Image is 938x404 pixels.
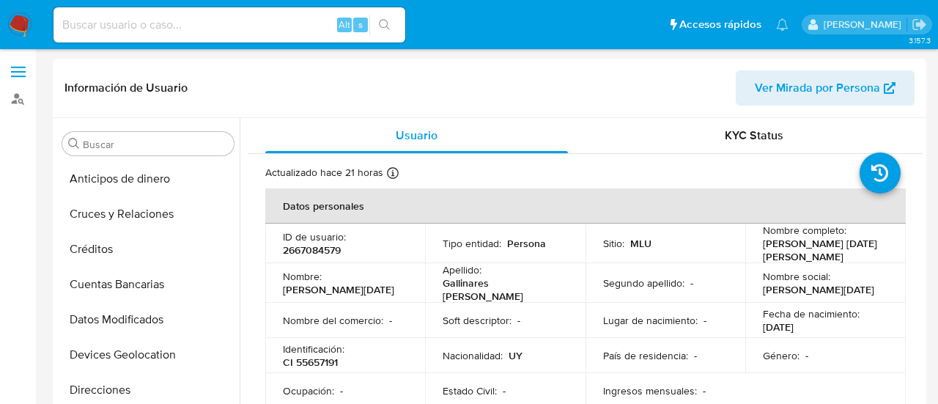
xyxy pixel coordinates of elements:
[725,127,783,144] span: KYC Status
[703,384,706,397] p: -
[56,197,240,232] button: Cruces y Relaciones
[603,276,684,290] p: Segundo apellido :
[517,314,520,327] p: -
[283,283,394,296] p: [PERSON_NAME][DATE]
[83,138,228,151] input: Buscar
[736,70,915,106] button: Ver Mirada por Persona
[283,314,383,327] p: Nombre del comercio :
[603,349,688,362] p: País de residencia :
[630,237,651,250] p: MLU
[443,237,501,250] p: Tipo entidad :
[503,384,506,397] p: -
[56,267,240,302] button: Cuentas Bancarias
[703,314,706,327] p: -
[340,384,343,397] p: -
[389,314,392,327] p: -
[824,18,906,32] p: federico.dibella@mercadolibre.com
[763,270,830,283] p: Nombre social :
[443,263,481,276] p: Apellido :
[443,384,497,397] p: Estado Civil :
[443,314,512,327] p: Soft descriptor :
[339,18,350,32] span: Alt
[443,276,561,303] p: Gallinares [PERSON_NAME]
[283,270,322,283] p: Nombre :
[443,349,503,362] p: Nacionalidad :
[396,127,437,144] span: Usuario
[805,349,808,362] p: -
[68,138,80,150] button: Buscar
[763,237,882,263] p: [PERSON_NAME] [DATE][PERSON_NAME]
[763,283,874,296] p: [PERSON_NAME][DATE]
[912,17,927,32] a: Salir
[64,81,188,95] h1: Información de Usuario
[283,230,346,243] p: ID de usuario :
[53,15,405,34] input: Buscar usuario o caso...
[56,161,240,197] button: Anticipos de dinero
[283,356,338,369] p: CI 55657191
[358,18,363,32] span: s
[755,70,880,106] span: Ver Mirada por Persona
[265,166,383,180] p: Actualizado hace 21 horas
[265,188,906,224] th: Datos personales
[694,349,697,362] p: -
[603,384,697,397] p: Ingresos mensuales :
[56,302,240,337] button: Datos Modificados
[509,349,522,362] p: UY
[763,320,794,334] p: [DATE]
[763,224,846,237] p: Nombre completo :
[763,349,799,362] p: Género :
[603,237,624,250] p: Sitio :
[283,243,341,257] p: 2667084579
[283,342,344,356] p: Identificación :
[763,307,860,320] p: Fecha de nacimiento :
[369,15,399,35] button: search-icon
[507,237,546,250] p: Persona
[56,337,240,372] button: Devices Geolocation
[679,17,761,32] span: Accesos rápidos
[776,18,789,31] a: Notificaciones
[56,232,240,267] button: Créditos
[603,314,698,327] p: Lugar de nacimiento :
[283,384,334,397] p: Ocupación :
[690,276,693,290] p: -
